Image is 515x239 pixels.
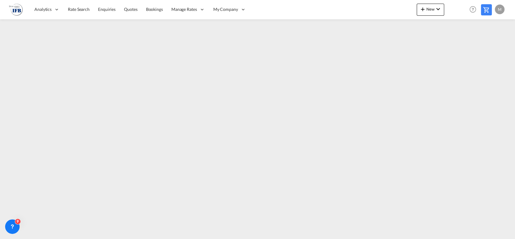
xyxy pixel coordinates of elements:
[495,5,504,14] div: M
[34,6,52,12] span: Analytics
[146,7,163,12] span: Bookings
[98,7,116,12] span: Enquiries
[124,7,137,12] span: Quotes
[417,4,444,16] button: icon-plus 400-fgNewicon-chevron-down
[468,4,481,15] div: Help
[9,3,23,16] img: 2b726980256c11eeaa87296e05903fd5.png
[434,5,442,13] md-icon: icon-chevron-down
[468,4,478,15] span: Help
[213,6,238,12] span: My Company
[419,5,426,13] md-icon: icon-plus 400-fg
[419,7,442,11] span: New
[68,7,90,12] span: Rate Search
[171,6,197,12] span: Manage Rates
